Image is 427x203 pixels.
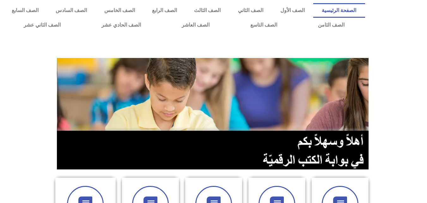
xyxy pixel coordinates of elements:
[96,3,143,18] a: الصف الخامس
[3,3,47,18] a: الصف السابع
[186,3,229,18] a: الصف الثالث
[161,18,230,32] a: الصف العاشر
[81,18,161,32] a: الصف الحادي عشر
[143,3,186,18] a: الصف الرابع
[297,18,365,32] a: الصف الثامن
[3,18,81,32] a: الصف الثاني عشر
[272,3,313,18] a: الصف الأول
[230,18,297,32] a: الصف التاسع
[313,3,365,18] a: الصفحة الرئيسية
[47,3,95,18] a: الصف السادس
[229,3,272,18] a: الصف الثاني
